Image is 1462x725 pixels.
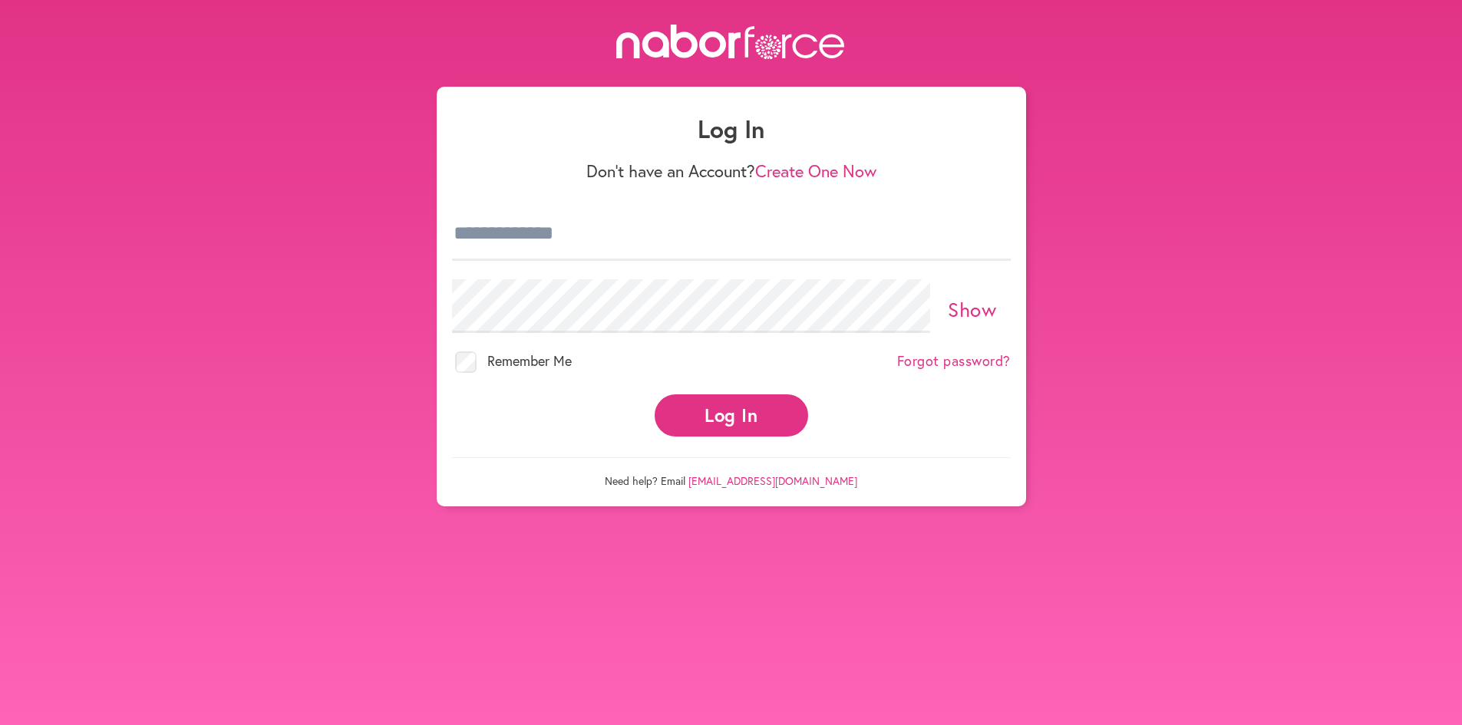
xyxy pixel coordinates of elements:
a: Show [948,296,996,322]
a: [EMAIL_ADDRESS][DOMAIN_NAME] [688,473,857,488]
p: Don't have an Account? [452,161,1011,181]
a: Create One Now [755,160,876,182]
h1: Log In [452,114,1011,143]
a: Forgot password? [897,353,1011,370]
span: Remember Me [487,351,572,370]
p: Need help? Email [452,457,1011,488]
button: Log In [655,394,808,437]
